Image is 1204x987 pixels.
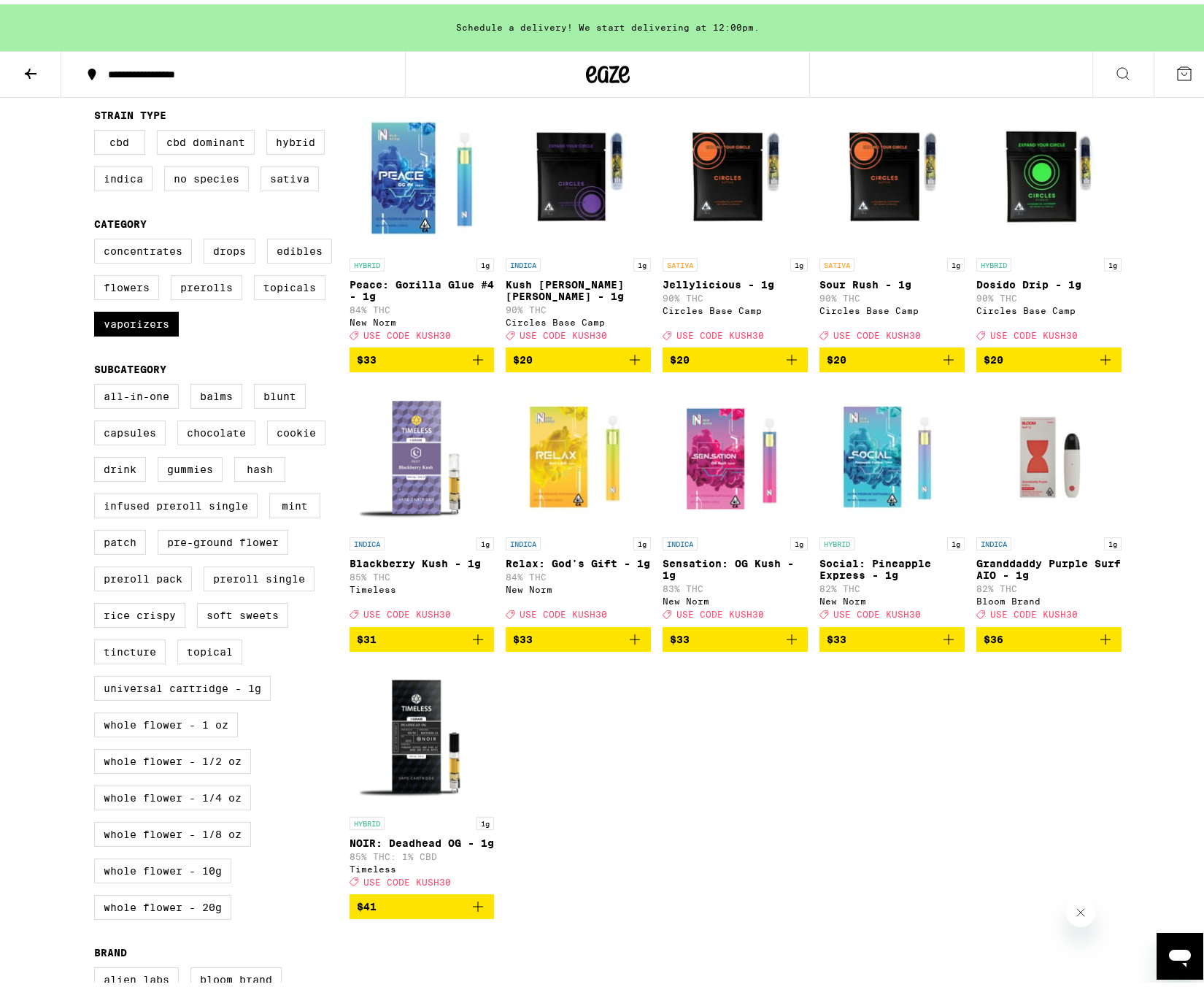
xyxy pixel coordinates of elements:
label: Balms [190,380,242,404]
div: Circles Base Camp [976,302,1122,311]
div: New Norm [350,313,495,323]
a: Open page for Kush Berry Bliss - 1g from Circles Base Camp [506,101,651,343]
p: 90% THC [976,289,1122,299]
span: USE CODE KUSH30 [833,326,921,336]
button: Add to bag [819,623,965,648]
label: Vaporizers [94,307,179,332]
p: Social: Pineapple Express - 1g [819,553,965,577]
a: Open page for Sour Rush - 1g from Circles Base Camp [819,101,965,343]
span: USE CODE KUSH30 [990,606,1078,615]
p: 85% THC [350,568,495,577]
p: 1g [947,533,965,546]
span: $33 [513,629,533,641]
label: Whole Flower - 1 oz [94,708,238,733]
label: Whole Flower - 10g [94,854,231,879]
img: Circles Base Camp - Dosido Drip - 1g [976,101,1122,247]
label: Topical [177,635,242,660]
a: Open page for Granddaddy Purple Surf AIO - 1g from Bloom Brand [976,380,1122,622]
span: $33 [357,350,377,361]
p: 1g [790,533,808,546]
p: 1g [476,813,494,826]
span: Hi. Need any help? [9,10,105,22]
img: New Norm - Peace: Gorilla Glue #4 - 1g [350,101,495,247]
button: Add to bag [819,343,965,368]
p: Sour Rush - 1g [819,274,965,286]
p: SATIVA [819,254,854,267]
span: USE CODE KUSH30 [833,606,921,615]
label: Universal Cartridge - 1g [94,672,271,696]
p: 84% THC [350,301,495,310]
label: Drops [204,234,255,259]
label: Rice Crispy [94,599,185,623]
label: Prerolls [171,271,242,296]
p: 1g [476,533,494,546]
img: Circles Base Camp - Jellylicious - 1g [663,101,808,247]
span: USE CODE KUSH30 [676,326,764,336]
p: HYBRID [350,254,385,267]
a: Open page for Relax: God's Gift - 1g from New Norm [506,380,651,622]
label: Whole Flower - 20g [94,891,231,915]
a: Open page for Social: Pineapple Express - 1g from New Norm [819,380,965,622]
p: SATIVA [663,254,698,267]
label: Edibles [267,234,332,259]
p: INDICA [976,533,1011,546]
label: CBD [94,126,145,150]
label: Soft Sweets [197,599,288,623]
a: Open page for Sensation: OG Kush - 1g from New Norm [663,380,808,622]
p: 82% THC [976,580,1122,589]
span: $20 [513,350,533,361]
a: Open page for NOIR: Deadhead OG - 1g from Timeless [350,659,495,890]
button: Add to bag [350,623,495,648]
label: Pre-ground Flower [158,526,288,550]
span: USE CODE KUSH30 [520,326,607,336]
p: Relax: God's Gift - 1g [506,553,651,565]
label: Drink [94,453,146,477]
div: Circles Base Camp [819,302,965,311]
div: Circles Base Camp [663,302,808,311]
div: New Norm [506,580,651,590]
label: Capsules [94,416,166,441]
label: Whole Flower - 1/4 oz [94,781,251,806]
label: Preroll Pack [94,562,192,587]
p: 90% THC [506,301,651,310]
p: NOIR: Deadhead OG - 1g [350,833,495,845]
label: No Species [164,162,249,187]
p: 1g [633,254,651,267]
label: Indica [94,162,153,187]
p: INDICA [506,254,541,267]
label: Preroll Single [204,562,314,587]
img: New Norm - Social: Pineapple Express - 1g [819,380,965,526]
span: $36 [984,629,1003,641]
label: Whole Flower - 1/2 oz [94,745,251,769]
img: Timeless - Blackberry Kush - 1g [350,380,495,526]
p: Blackberry Kush - 1g [350,553,495,565]
p: 90% THC [819,289,965,299]
a: Open page for Peace: Gorilla Glue #4 - 1g from New Norm [350,101,495,343]
p: 82% THC [819,580,965,589]
span: $20 [827,350,846,361]
p: 85% THC: 1% CBD [350,848,495,857]
p: 1g [1104,254,1122,267]
span: $20 [984,350,1003,361]
span: $20 [670,350,690,361]
a: Open page for Dosido Drip - 1g from Circles Base Camp [976,101,1122,343]
label: Topicals [254,271,325,296]
button: Add to bag [976,623,1122,648]
button: Add to bag [350,890,495,915]
p: Dosido Drip - 1g [976,274,1122,286]
img: New Norm - Relax: God's Gift - 1g [506,380,651,526]
iframe: Close message [1066,894,1095,923]
legend: Strain Type [94,105,166,117]
div: Timeless [350,860,495,869]
label: Mint [269,489,320,514]
span: USE CODE KUSH30 [990,326,1078,336]
button: Add to bag [350,343,495,368]
p: 1g [476,254,494,267]
label: Sativa [261,162,319,187]
span: USE CODE KUSH30 [363,326,451,336]
img: Bloom Brand - Granddaddy Purple Surf AIO - 1g [976,380,1122,526]
img: New Norm - Sensation: OG Kush - 1g [663,380,808,526]
p: Granddaddy Purple Surf AIO - 1g [976,553,1122,577]
p: Sensation: OG Kush - 1g [663,553,808,577]
button: Add to bag [663,623,808,648]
